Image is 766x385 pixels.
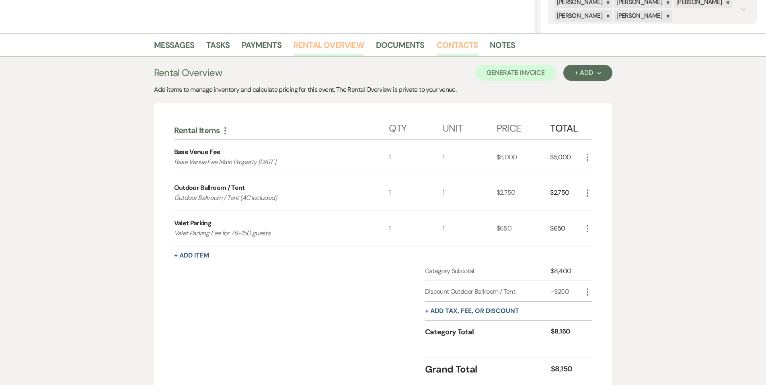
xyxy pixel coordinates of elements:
[376,39,425,56] a: Documents
[174,252,209,259] button: + Add Item
[563,65,612,81] button: + Add
[174,228,368,239] p: Valet Parking Fee for 76-150 guests
[294,39,364,56] a: Rental Overview
[389,175,443,211] div: 1
[206,39,230,56] a: Tasks
[154,66,222,80] h3: Rental Overview
[389,211,443,246] div: 1
[443,115,497,139] div: Unit
[497,140,550,175] div: $5,000
[443,140,497,175] div: 1
[437,39,478,56] a: Contacts
[443,211,497,246] div: 1
[425,266,551,276] div: Category Subtotal
[550,140,582,175] div: $5,000
[154,39,195,56] a: Messages
[497,211,550,246] div: $650
[389,140,443,175] div: 1
[575,70,601,76] div: + Add
[475,65,556,81] button: Generate Invoice
[174,157,368,167] p: Base Venue Fee Main Property [DATE]
[551,266,582,276] div: $8,400
[497,115,550,139] div: Price
[389,115,443,139] div: Qty
[614,10,663,22] div: [PERSON_NAME]
[425,287,551,296] div: Discount Outdoor Ballroom / Tent
[242,39,281,56] a: Payments
[554,10,604,22] div: [PERSON_NAME]
[490,39,515,56] a: Notes
[174,125,389,136] div: Rental Items
[497,175,550,211] div: $2,750
[550,211,582,246] div: $650
[174,183,245,193] div: Outdoor Ballroom / Tent
[425,362,551,377] div: Grand Total
[154,85,612,95] div: Add items to manage inventory and calculate pricing for this event. The Rental Overview is privat...
[550,175,582,211] div: $2,750
[174,147,221,157] div: Base Venue Fee
[174,193,368,203] p: Outdoor Ballroom / Tent (AC Included)
[550,115,582,139] div: Total
[425,327,551,338] div: Category Total
[443,175,497,211] div: 1
[551,364,582,375] div: $8,150
[551,287,582,296] div: -$250
[425,308,519,314] button: + Add tax, fee, or discount
[551,327,582,338] div: $8,150
[174,218,212,228] div: Valet Parking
